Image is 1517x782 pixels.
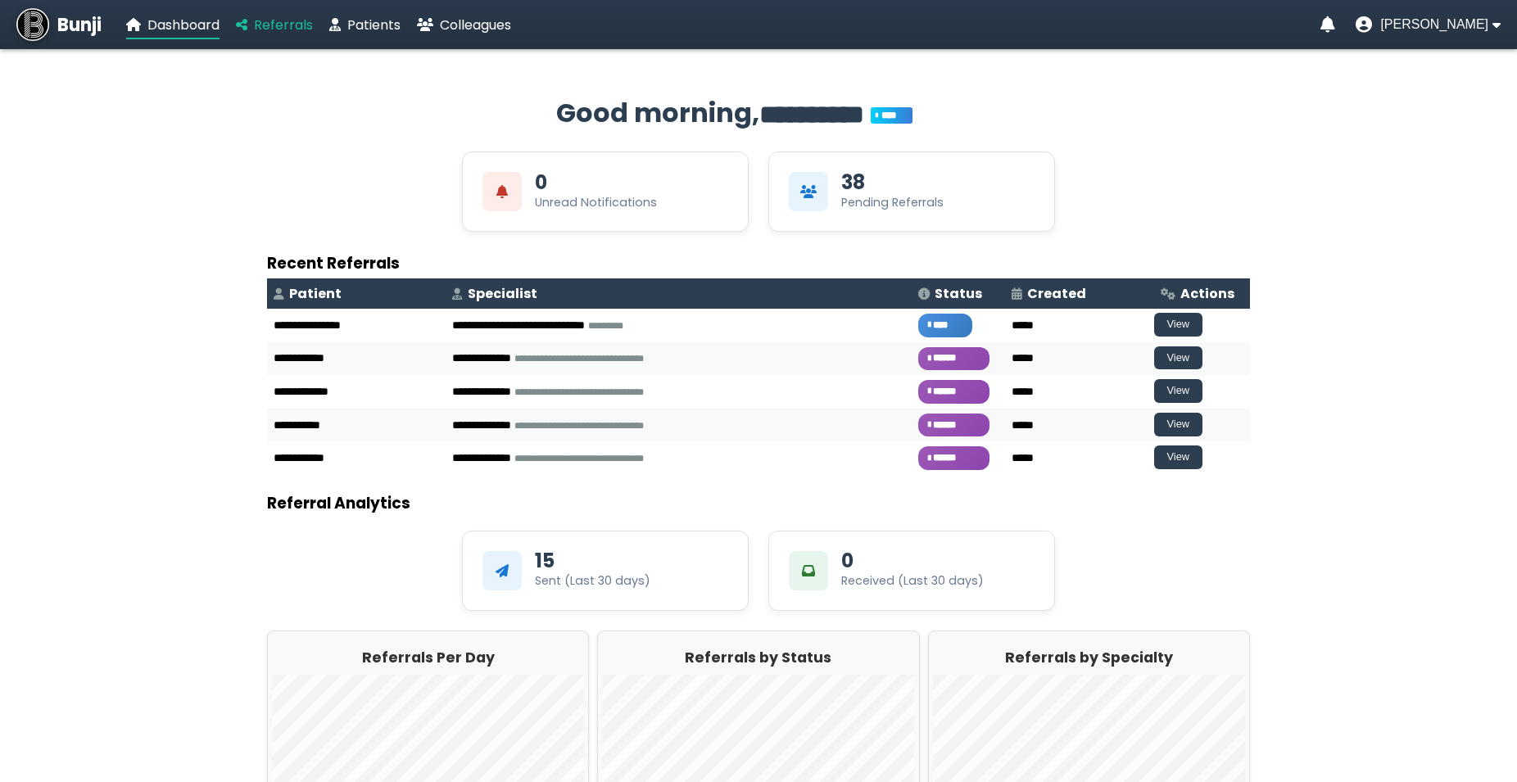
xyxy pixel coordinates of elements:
[1154,379,1203,403] button: View
[462,531,749,611] div: 15Sent (Last 30 days)
[535,551,555,571] div: 15
[440,16,511,34] span: Colleagues
[871,107,912,124] span: You’re on Plus!
[446,278,912,309] th: Specialist
[347,16,401,34] span: Patients
[16,8,49,41] img: Bunji Dental Referral Management
[254,16,313,34] span: Referrals
[1154,413,1203,436] button: View
[1005,278,1153,309] th: Created
[57,11,102,38] span: Bunji
[1154,445,1203,469] button: View
[267,491,1250,515] h3: Referral Analytics
[1154,278,1250,309] th: Actions
[841,194,944,211] div: Pending Referrals
[1154,313,1203,337] button: View
[841,551,854,571] div: 0
[841,173,865,192] div: 38
[768,151,1055,232] div: View Pending Referrals
[1380,17,1488,32] span: [PERSON_NAME]
[768,531,1055,611] div: 0Received (Last 30 days)
[1356,16,1501,33] button: User menu
[462,151,749,232] div: View Unread Notifications
[267,251,1250,275] h3: Recent Referrals
[417,15,511,35] a: Colleagues
[236,15,313,35] a: Referrals
[602,647,914,668] h2: Referrals by Status
[535,194,657,211] div: Unread Notifications
[841,572,984,590] div: Received (Last 30 days)
[147,16,220,34] span: Dashboard
[1154,346,1203,370] button: View
[272,647,584,668] h2: Referrals Per Day
[933,647,1245,668] h2: Referrals by Specialty
[535,572,650,590] div: Sent (Last 30 days)
[16,8,102,41] a: Bunji
[1320,16,1335,33] a: Notifications
[126,15,220,35] a: Dashboard
[267,278,446,309] th: Patient
[267,93,1250,135] h2: Good morning,
[329,15,401,35] a: Patients
[912,278,1006,309] th: Status
[535,173,547,192] div: 0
